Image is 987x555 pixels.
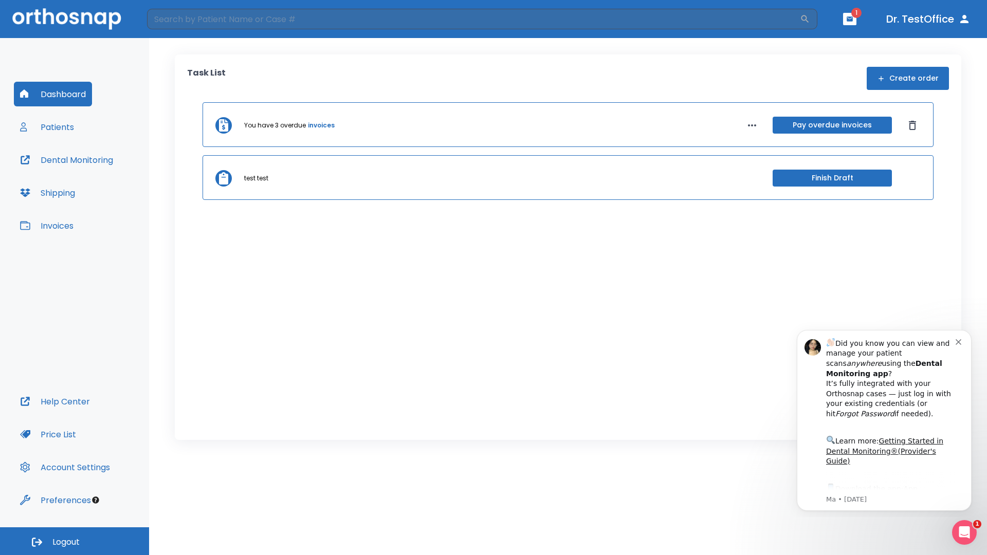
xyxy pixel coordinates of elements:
[12,8,121,29] img: Orthosnap
[773,170,892,187] button: Finish Draft
[973,520,981,528] span: 1
[52,536,80,548] span: Logout
[851,8,862,18] span: 1
[867,67,949,90] button: Create order
[14,488,97,512] button: Preferences
[14,422,82,447] button: Price List
[773,117,892,134] button: Pay overdue invoices
[244,174,268,183] p: test test
[952,520,977,545] iframe: Intercom live chat
[14,115,80,139] button: Patients
[147,9,800,29] input: Search by Patient Name or Case #
[781,321,987,517] iframe: Intercom notifications message
[14,180,81,205] button: Shipping
[14,389,96,414] button: Help Center
[244,121,306,130] p: You have 3 overdue
[882,10,975,28] button: Dr. TestOffice
[14,82,92,106] button: Dashboard
[45,164,136,182] a: App Store
[14,213,80,238] button: Invoices
[91,495,100,505] div: Tooltip anchor
[45,174,174,183] p: Message from Ma, sent 7w ago
[45,161,174,214] div: Download the app: | ​ Let us know if you need help getting started!
[308,121,335,130] a: invoices
[904,117,921,134] button: Dismiss
[187,67,226,90] p: Task List
[14,455,116,479] button: Account Settings
[174,16,182,24] button: Dismiss notification
[14,147,119,172] button: Dental Monitoring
